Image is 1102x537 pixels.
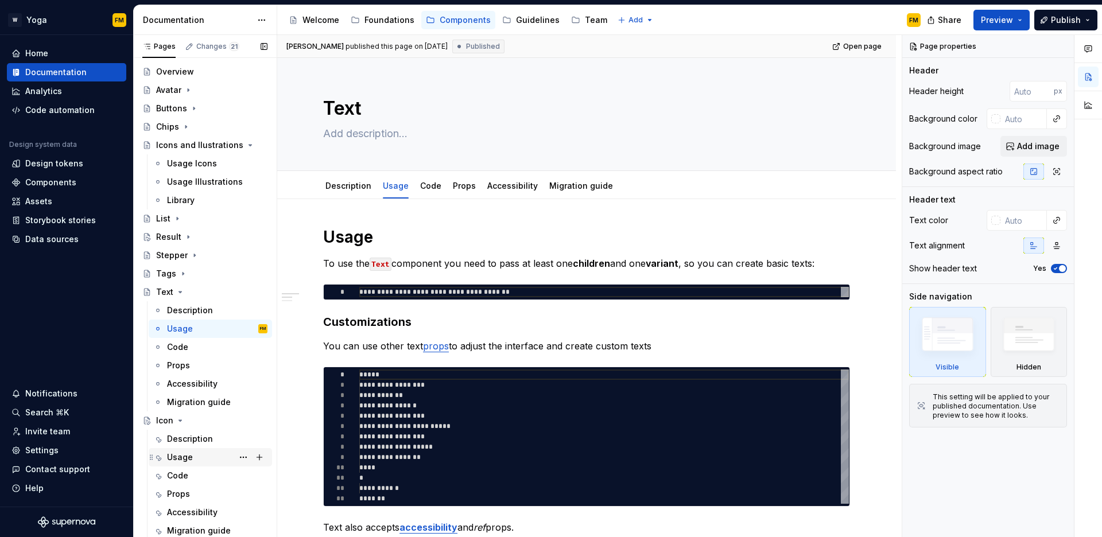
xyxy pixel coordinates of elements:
[399,522,457,533] a: accessibility
[7,460,126,478] button: Contact support
[149,338,272,356] a: Code
[7,384,126,403] button: Notifications
[1000,210,1047,231] input: Auto
[909,113,977,124] div: Background color
[646,258,678,269] strong: variant
[936,363,959,372] div: Visible
[323,520,850,534] p: Text also accepts and props.
[346,42,448,51] div: published this page on [DATE]
[38,516,95,528] svg: Supernova Logo
[1054,87,1062,96] p: px
[7,230,126,248] a: Data sources
[196,42,239,51] div: Changes
[138,99,272,118] a: Buttons
[7,63,126,81] a: Documentation
[25,426,70,437] div: Invite team
[909,215,948,226] div: Text color
[323,314,850,330] h3: Customizations
[323,339,850,353] p: You can use other text to adjust the interface and create custom texts
[1017,141,1060,152] span: Add image
[7,82,126,100] a: Analytics
[138,136,272,154] a: Icons and Ilustrations
[628,15,643,25] span: Add
[1010,81,1054,102] input: Auto
[973,10,1030,30] button: Preview
[149,191,272,209] a: Library
[156,121,179,133] div: Chips
[1016,363,1041,372] div: Hidden
[566,11,612,29] a: Team
[909,15,918,25] div: FM
[138,63,272,81] a: Overview
[138,81,272,99] a: Avatar
[25,177,76,188] div: Components
[25,464,90,475] div: Contact support
[25,482,44,494] div: Help
[25,445,59,456] div: Settings
[991,307,1068,377] div: Hidden
[498,11,564,29] a: Guidelines
[25,234,79,245] div: Data sources
[138,228,272,246] a: Result
[1051,14,1081,26] span: Publish
[149,320,272,338] a: UsageFM
[167,470,188,481] div: Code
[229,42,239,51] span: 21
[25,196,52,207] div: Assets
[909,65,938,76] div: Header
[321,173,376,197] div: Description
[167,176,243,188] div: Usage Illustrations
[585,14,607,26] div: Team
[149,154,272,173] a: Usage Icons
[156,286,173,298] div: Text
[25,407,69,418] div: Search ⌘K
[156,268,176,279] div: Tags
[1000,136,1067,157] button: Add image
[981,14,1013,26] span: Preview
[167,433,213,445] div: Description
[25,104,95,116] div: Code automation
[7,211,126,229] a: Storybook stories
[25,215,96,226] div: Storybook stories
[7,101,126,119] a: Code automation
[474,522,486,533] em: ref
[138,411,272,430] a: Icon
[549,181,613,190] a: Migration guide
[909,240,965,251] div: Text alignment
[149,503,272,522] a: Accessibility
[142,42,176,51] div: Pages
[7,403,126,422] button: Search ⌘K
[167,305,213,316] div: Description
[167,360,190,371] div: Props
[284,11,344,29] a: Welcome
[325,181,371,190] a: Description
[167,396,231,408] div: Migration guide
[614,12,657,28] button: Add
[156,415,173,426] div: Icon
[25,67,87,78] div: Documentation
[167,341,188,353] div: Code
[321,95,848,122] textarea: Text
[25,388,77,399] div: Notifications
[138,118,272,136] a: Chips
[167,507,218,518] div: Accessibility
[115,15,124,25] div: FM
[26,14,47,26] div: Yoga
[156,213,170,224] div: List
[448,173,480,197] div: Props
[1033,264,1046,273] label: Yes
[7,44,126,63] a: Home
[909,263,977,274] div: Show header text
[909,291,972,302] div: Side navigation
[7,192,126,211] a: Assets
[516,14,560,26] div: Guidelines
[149,485,272,503] a: Props
[573,258,610,269] strong: children
[138,264,272,283] a: Tags
[149,466,272,485] a: Code
[149,375,272,393] a: Accessibility
[25,158,83,169] div: Design tokens
[143,14,251,26] div: Documentation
